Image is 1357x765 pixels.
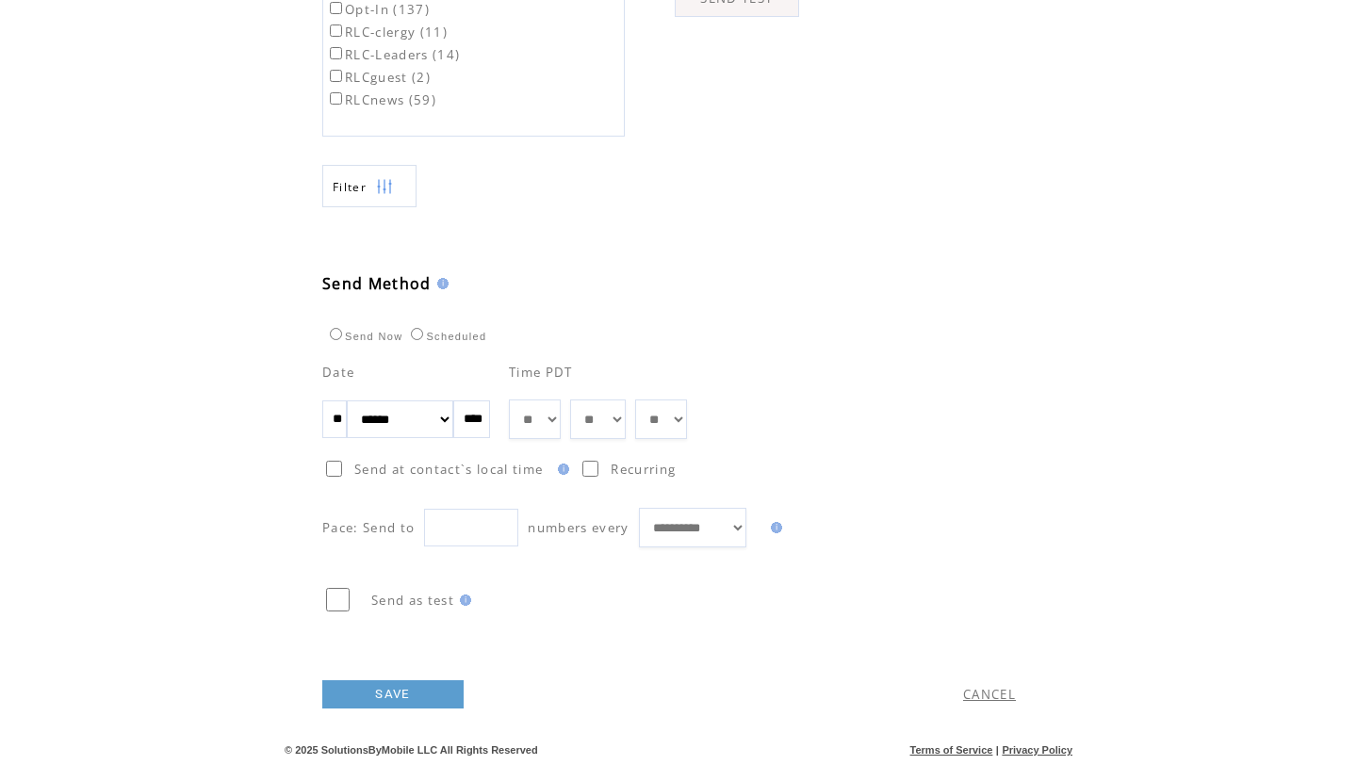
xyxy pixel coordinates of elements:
[432,278,449,289] img: help.gif
[322,273,432,294] span: Send Method
[509,364,573,381] span: Time PDT
[528,519,629,536] span: numbers every
[611,461,676,478] span: Recurring
[406,331,486,342] label: Scheduled
[354,461,543,478] span: Send at contact`s local time
[326,46,460,63] label: RLC-Leaders (14)
[326,1,430,18] label: Opt-In (137)
[765,522,782,533] img: help.gif
[285,744,538,756] span: © 2025 SolutionsByMobile LLC All Rights Reserved
[1002,744,1072,756] a: Privacy Policy
[454,594,471,606] img: help.gif
[330,92,342,105] input: RLCnews (59)
[322,519,415,536] span: Pace: Send to
[330,24,342,37] input: RLC-clergy (11)
[325,331,402,342] label: Send Now
[330,328,342,340] input: Send Now
[552,464,569,475] img: help.gif
[411,328,423,340] input: Scheduled
[326,69,431,86] label: RLCguest (2)
[326,91,436,108] label: RLCnews (59)
[322,680,464,708] a: SAVE
[333,179,367,195] span: Show filters
[376,166,393,208] img: filters.png
[996,744,999,756] span: |
[910,744,993,756] a: Terms of Service
[330,70,342,82] input: RLCguest (2)
[963,686,1016,703] a: CANCEL
[322,165,417,207] a: Filter
[326,24,448,41] label: RLC-clergy (11)
[330,47,342,59] input: RLC-Leaders (14)
[371,592,454,609] span: Send as test
[330,2,342,14] input: Opt-In (137)
[322,364,354,381] span: Date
